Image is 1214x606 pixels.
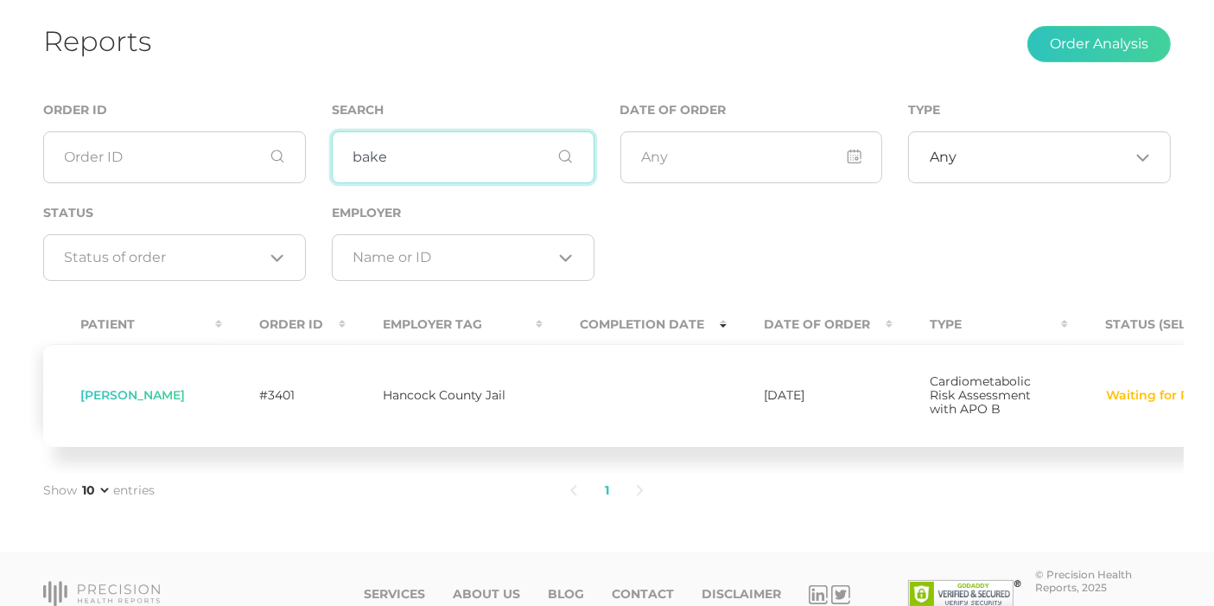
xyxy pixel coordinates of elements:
td: #3401 [222,344,346,447]
label: Show entries [43,482,155,500]
input: Order ID [43,131,306,183]
input: Search for option [957,149,1129,166]
td: [DATE] [727,344,893,447]
input: First or Last Name [332,131,594,183]
select: Showentries [79,482,111,499]
th: Date Of Order : activate to sort column ascending [727,305,893,344]
a: Contact [612,587,674,602]
input: Search for option [65,249,264,266]
th: Patient : activate to sort column ascending [43,305,222,344]
th: Type : activate to sort column ascending [893,305,1068,344]
span: Any [930,149,957,166]
button: Order Analysis [1027,26,1171,62]
a: Disclaimer [702,587,781,602]
h1: Reports [43,24,151,58]
div: © Precision Health Reports, 2025 [1035,568,1171,594]
div: Search for option [43,234,306,281]
th: Employer Tag : activate to sort column ascending [346,305,543,344]
label: Status [43,206,93,220]
a: About Us [453,587,520,602]
a: Blog [548,587,584,602]
div: Search for option [332,234,594,281]
span: [PERSON_NAME] [80,387,185,403]
input: Any [620,131,883,183]
span: Cardiometabolic Risk Assessment with APO B [930,373,1031,417]
label: Search [332,103,384,118]
label: Type [908,103,940,118]
th: Order ID : activate to sort column ascending [222,305,346,344]
label: Date of Order [620,103,727,118]
label: Order ID [43,103,107,118]
div: Search for option [908,131,1171,183]
th: Completion Date : activate to sort column ascending [543,305,727,344]
td: Hancock County Jail [346,344,543,447]
a: Services [364,587,425,602]
input: Search for option [353,249,552,266]
label: Employer [332,206,401,220]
